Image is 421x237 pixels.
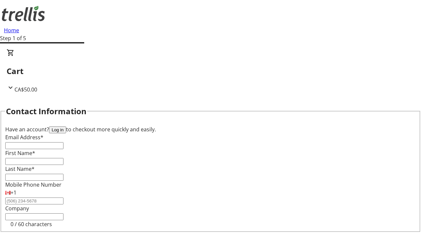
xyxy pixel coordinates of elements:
label: Mobile Phone Number [5,181,62,188]
label: Email Address* [5,134,43,141]
label: First Name* [5,149,35,157]
tr-character-limit: 0 / 60 characters [11,221,52,228]
div: Have an account? to checkout more quickly and easily. [5,125,416,133]
h2: Cart [7,65,414,77]
button: Log in [49,126,66,133]
label: Company [5,205,29,212]
span: CA$50.00 [14,86,37,93]
div: CartCA$50.00 [7,49,414,93]
h2: Contact Information [6,105,87,117]
label: Last Name* [5,165,35,172]
input: (506) 234-5678 [5,197,63,204]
